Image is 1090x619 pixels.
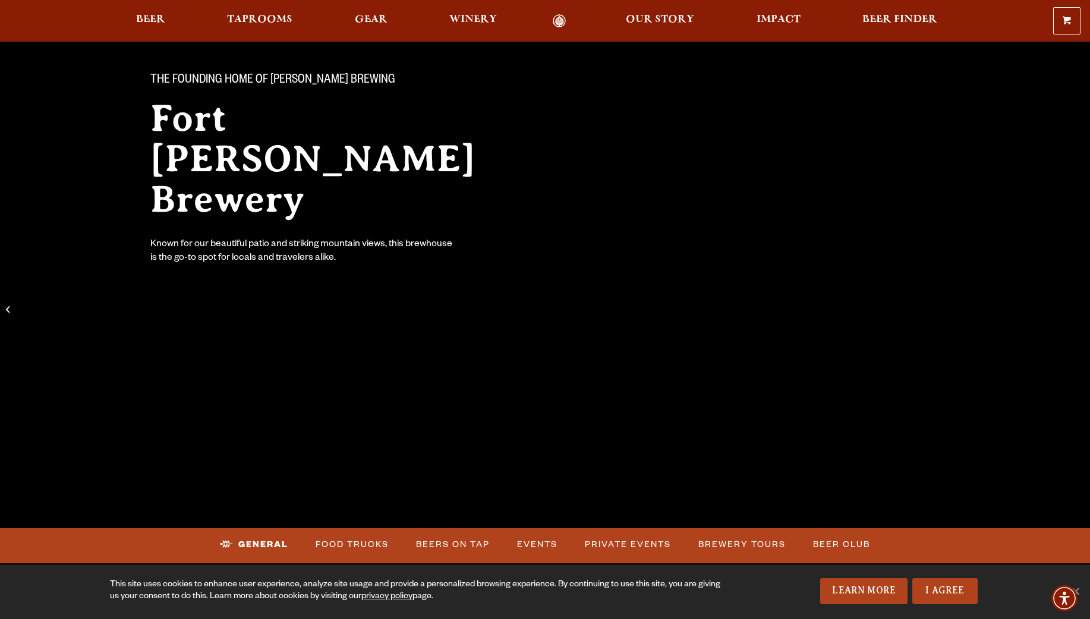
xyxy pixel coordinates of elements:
[150,238,455,266] div: Known for our beautiful patio and striking mountain views, this brewhouse is the go-to spot for l...
[912,578,978,604] a: I Agree
[512,531,562,558] a: Events
[862,15,937,24] span: Beer Finder
[757,15,801,24] span: Impact
[215,531,293,558] a: General
[347,14,395,28] a: Gear
[411,531,494,558] a: Beers on Tap
[580,531,676,558] a: Private Events
[537,14,581,28] a: Odell Home
[311,531,393,558] a: Food Trucks
[227,15,292,24] span: Taprooms
[1051,585,1078,611] div: Accessibility Menu
[626,15,694,24] span: Our Story
[618,14,702,28] a: Our Story
[136,15,165,24] span: Beer
[110,579,728,603] div: This site uses cookies to enhance user experience, analyze site usage and provide a personalized ...
[749,14,808,28] a: Impact
[820,578,908,604] a: Learn More
[442,14,505,28] a: Winery
[808,531,875,558] a: Beer Club
[355,15,388,24] span: Gear
[361,592,412,602] a: privacy policy
[855,14,945,28] a: Beer Finder
[150,73,395,89] span: The Founding Home of [PERSON_NAME] Brewing
[449,15,497,24] span: Winery
[219,14,300,28] a: Taprooms
[128,14,173,28] a: Beer
[150,98,521,219] h2: Fort [PERSON_NAME] Brewery
[694,531,790,558] a: Brewery Tours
